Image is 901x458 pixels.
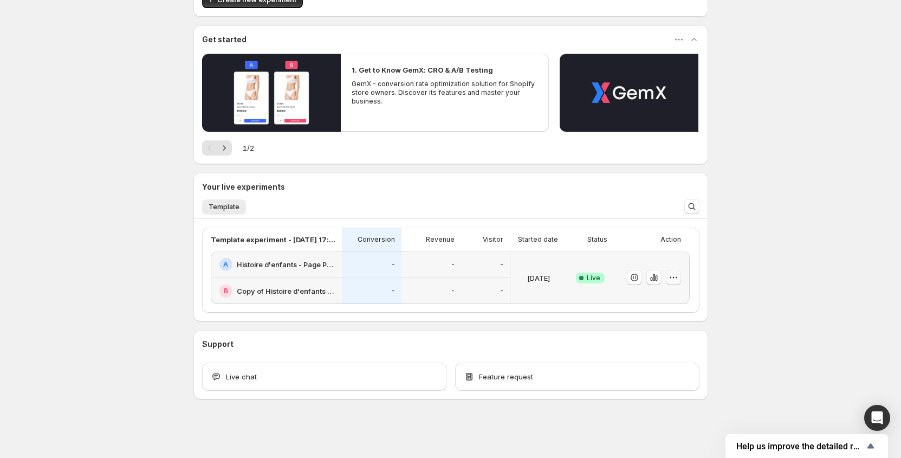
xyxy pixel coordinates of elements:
[202,54,341,132] button: Play video
[500,287,503,295] p: -
[352,64,493,75] h2: 1. Get to Know GemX: CRO & A/B Testing
[358,235,395,244] p: Conversion
[202,339,234,350] h3: Support
[451,287,455,295] p: -
[479,371,533,382] span: Feature request
[223,260,228,269] h2: A
[500,260,503,269] p: -
[736,441,864,451] span: Help us improve the detailed report for A/B campaigns
[352,80,538,106] p: GemX - conversion rate optimization solution for Shopify store owners. Discover its features and ...
[483,235,503,244] p: Visitor
[237,259,335,270] h2: Histoire d'enfants - Page Produit
[211,234,335,245] p: Template experiment - [DATE] 17:49:38
[587,274,600,282] span: Live
[217,140,232,156] button: Next
[587,235,607,244] p: Status
[226,371,257,382] span: Live chat
[392,260,395,269] p: -
[202,140,232,156] nav: Pagination
[237,286,335,296] h2: Copy of Histoire d'enfants - Page Produit
[660,235,681,244] p: Action
[518,235,558,244] p: Started date
[392,287,395,295] p: -
[202,34,247,45] h3: Get started
[209,203,239,211] span: Template
[684,199,699,214] button: Search and filter results
[426,235,455,244] p: Revenue
[224,287,228,295] h2: B
[736,440,877,453] button: Show survey - Help us improve the detailed report for A/B campaigns
[560,54,698,132] button: Play video
[864,405,890,431] div: Open Intercom Messenger
[451,260,455,269] p: -
[527,273,550,283] p: [DATE]
[202,182,285,192] h3: Your live experiments
[243,143,254,153] span: 1 / 2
